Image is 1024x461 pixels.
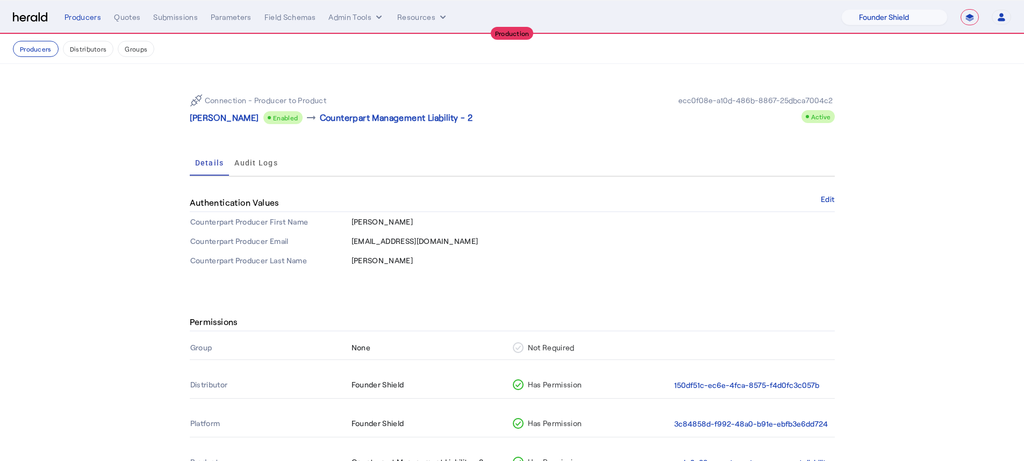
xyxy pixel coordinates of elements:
[190,315,242,328] h4: Permissions
[65,12,101,23] div: Producers
[352,236,478,246] span: [EMAIL_ADDRESS][DOMAIN_NAME]
[811,113,830,120] span: Active
[195,159,224,167] span: Details
[190,336,351,359] th: Group
[676,95,835,106] div: ecc0f08e-a10d-486b-8867-25dbca7004c2
[328,12,384,23] button: internal dropdown menu
[513,418,669,429] div: Has Permission
[351,336,512,359] th: None
[211,12,252,23] div: Parameters
[821,196,834,203] button: Edit
[320,111,472,124] p: Counterpart Management Liability - 2
[190,373,351,398] th: Distributor
[190,212,351,232] th: Counterpart Producer First Name
[674,418,828,430] button: 3c84858d-f992-48a0-b91e-ebfb3e6dd724
[264,12,316,23] div: Field Schemas
[513,379,669,390] div: Has Permission
[153,12,198,23] div: Submissions
[491,27,534,40] div: Production
[234,159,278,167] span: Audit Logs
[351,412,512,437] th: Founder Shield
[114,12,140,23] div: Quotes
[190,111,259,124] p: [PERSON_NAME]
[674,379,819,392] button: 150df51c-ec6e-4fca-8575-f4d0fc3c057b
[273,114,298,121] span: Enabled
[63,41,114,57] button: Distributors
[190,251,351,270] th: Counterpart Producer Last Name
[118,41,154,57] button: Groups
[190,232,351,251] th: Counterpart Producer Email
[13,41,59,57] button: Producers
[190,196,283,209] h4: Authentication Values
[13,12,47,23] img: Herald Logo
[352,217,413,226] span: [PERSON_NAME]
[190,412,351,437] th: Platform
[513,342,669,353] div: Not Required
[352,256,413,265] span: [PERSON_NAME]
[351,373,512,398] th: Founder Shield
[397,12,448,23] button: Resources dropdown menu
[305,111,318,124] mat-icon: arrow_right_alt
[205,95,327,106] p: Connection - Producer to Product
